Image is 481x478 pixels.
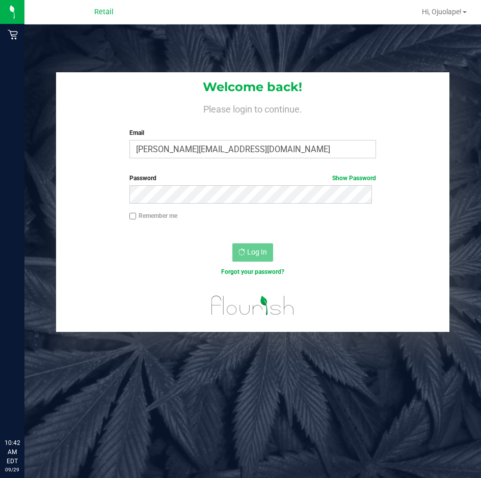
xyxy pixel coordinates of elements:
[204,287,302,324] img: flourish_logo.svg
[129,211,177,220] label: Remember me
[129,175,156,182] span: Password
[56,80,449,94] h1: Welcome back!
[221,268,284,275] a: Forgot your password?
[5,438,20,466] p: 10:42 AM EDT
[247,248,267,256] span: Log In
[56,102,449,114] h4: Please login to continue.
[5,466,20,473] p: 09/29
[129,128,376,137] label: Email
[129,213,137,220] input: Remember me
[8,30,18,40] inline-svg: Retail
[332,175,376,182] a: Show Password
[94,8,114,16] span: Retail
[232,243,273,262] button: Log In
[422,8,462,16] span: Hi, Ojuolape!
